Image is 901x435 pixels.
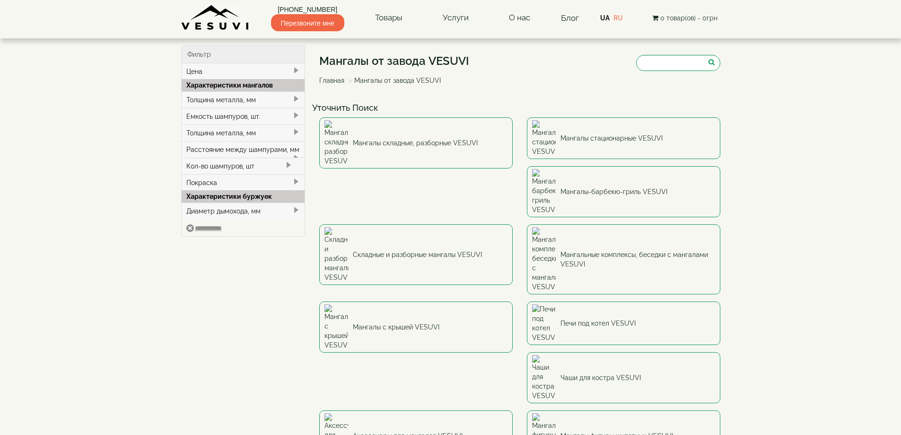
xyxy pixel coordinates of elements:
[186,68,202,75] font: Цена
[527,224,720,294] a: Мангальные комплексы, беседки с мангалами VESUVI Мангальные комплексы, беседки с мангалами VESUVI
[527,117,720,159] a: Мангалы стационарные VESUVI Мангалы стационарные VESUVI
[278,6,337,13] font: [PHONE_NUMBER]
[186,162,254,170] font: Кол-во шампуров, шт
[319,224,513,285] a: Складные и разборные мангалы VESUVI Складные и разборные мангалы VESUVI
[499,7,540,29] a: О нас
[509,13,530,22] font: О нас
[324,227,348,282] img: Складные и разборные мангалы VESUVI
[375,13,402,22] font: Товары
[319,302,513,353] a: Мангалы с крышей VESUVI Мангалы с крышей VESUVI
[532,304,556,342] img: Печи под котел VESUVI
[560,188,667,195] font: Мангалы-барбекю-гриль VESUVI
[532,120,556,156] img: Мангалы стационарные VESUVI
[561,13,579,23] a: Блог
[319,77,344,84] a: Главная
[532,227,556,292] img: Мангальные комплексы, беседки с мангалами VESUVI
[366,7,412,29] a: Товары
[613,14,623,22] a: RU
[527,352,720,403] a: Чаши для костра VESUVI Чаши для костра VESUVI
[443,13,469,22] font: Услуги
[433,7,478,29] a: Услуги
[649,13,720,23] button: 0 товар(ов) - 0грн
[186,207,261,215] font: Диаметр дымохода, мм
[186,146,299,153] font: Расстояние между шампурами, мм
[353,323,439,331] font: Мангалы с крышей VESUVI
[319,54,469,68] font: Мангалы от завода VESUVI
[560,374,641,382] font: Чаши для костра VESUVI
[187,51,211,58] font: Фильтр
[324,120,348,166] img: Мангалы складные, разборные VESUVI
[271,5,344,14] a: [PHONE_NUMBER]
[560,134,663,142] font: Мангалы стационарные VESUVI
[319,117,513,169] a: Мангалы складные, разборные VESUVI Мангалы складные, разборные VESUVI
[353,251,482,258] font: Складные и разборные мангалы VESUVI
[527,302,720,345] a: Печи под котел VESUVI Печи под котел VESUVI
[186,81,273,89] font: Характеристики мангалов
[186,113,260,120] font: Емкость шампуров, шт.
[532,169,556,214] img: Мангалы-барбекю-гриль VESUVI
[281,19,334,27] font: Перезвоните мне
[560,251,708,268] font: Мангальные комплексы, беседки с мангалами VESUVI
[186,193,272,200] font: Характеристики буржуек
[312,103,378,113] font: Уточнить Поиск
[527,166,720,217] a: Мангалы-барбекю-гриль VESUVI Мангалы-барбекю-гриль VESUVI
[181,5,250,31] img: Завод VESUVI
[560,320,636,327] font: Печи под котел VESUVI
[186,129,256,137] font: Толщина металла, мм
[600,14,610,22] a: UA
[353,139,478,147] font: Мангалы складные, разборные VESUVI
[532,355,556,400] img: Чаши для костра VESUVI
[354,77,441,84] font: Мангалы от завода VESUVI
[660,14,717,22] font: 0 товар(ов) - 0грн
[324,304,348,350] img: Мангалы с крышей VESUVI
[186,179,217,186] font: Покраска
[186,96,256,104] font: Толщина металла, мм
